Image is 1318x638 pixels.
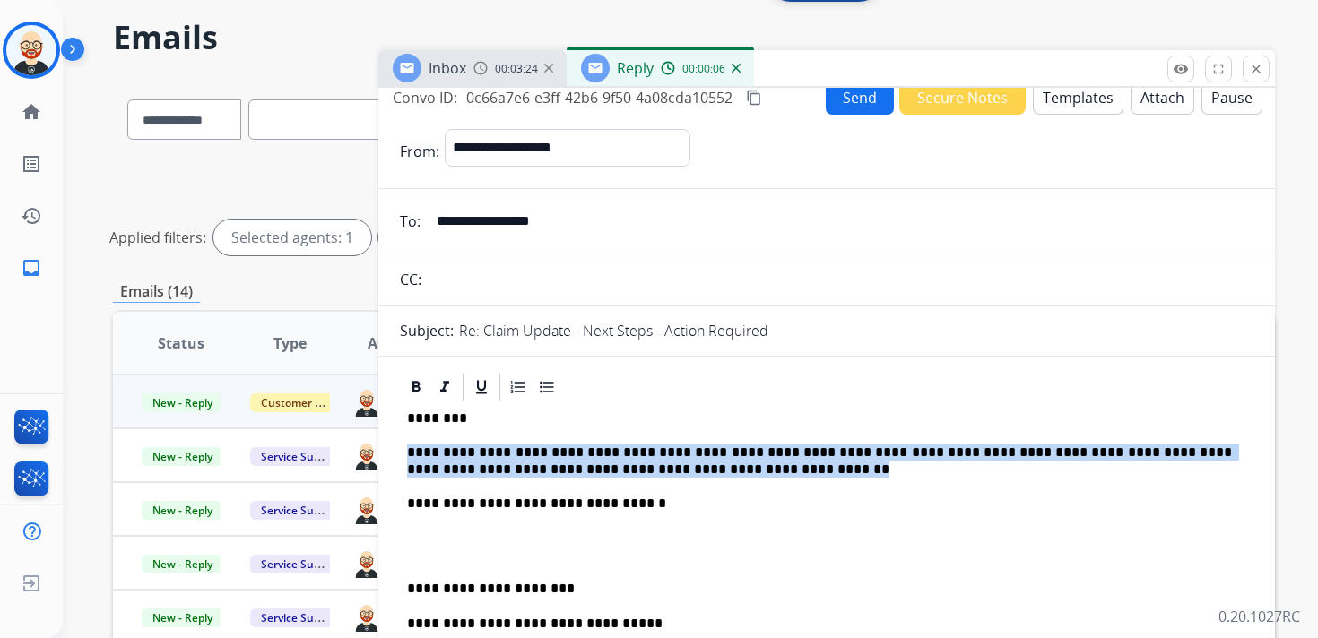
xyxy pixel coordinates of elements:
[1131,80,1194,115] button: Attach
[273,332,307,354] span: Type
[826,80,894,115] button: Send
[899,80,1026,115] button: Secure Notes
[1033,80,1123,115] button: Templates
[1173,61,1189,77] mat-icon: remove_red_eye
[393,87,457,108] p: Convo ID:
[250,393,367,412] span: Customer Support
[113,20,1275,56] h2: Emails
[250,447,352,466] span: Service Support
[352,386,381,417] img: agent-avatar
[368,332,430,354] span: Assignee
[1248,61,1264,77] mat-icon: close
[746,90,762,106] mat-icon: content_copy
[505,374,532,401] div: Ordered List
[158,332,204,354] span: Status
[429,58,466,78] span: Inbox
[400,141,439,162] p: From:
[1210,61,1227,77] mat-icon: fullscreen
[682,62,725,76] span: 00:00:06
[6,25,56,75] img: avatar
[113,280,200,303] p: Emails (14)
[1201,80,1262,115] button: Pause
[459,320,768,341] p: Re: Claim Update - Next Steps - Action Required
[495,62,538,76] span: 00:03:24
[403,374,429,401] div: Bold
[250,608,352,627] span: Service Support
[468,374,495,401] div: Underline
[400,320,454,341] p: Subject:
[431,374,458,401] div: Italic
[352,494,381,524] img: agent-avatar
[142,393,223,412] span: New - Reply
[400,211,421,232] p: To:
[21,257,42,279] mat-icon: inbox
[142,447,223,466] span: New - Reply
[213,220,371,255] div: Selected agents: 1
[250,555,352,573] span: Service Support
[352,601,381,632] img: agent-avatar
[1218,606,1300,627] p: 0.20.1027RC
[352,547,381,578] img: agent-avatar
[352,440,381,470] img: agent-avatar
[250,501,352,520] span: Service Support
[142,555,223,573] span: New - Reply
[142,501,223,520] span: New - Reply
[109,227,206,248] p: Applied filters:
[617,58,654,78] span: Reply
[466,88,733,108] span: 0c66a7e6-e3ff-42b6-9f50-4a08cda10552
[142,608,223,627] span: New - Reply
[21,153,42,175] mat-icon: list_alt
[533,374,560,401] div: Bullet List
[21,205,42,227] mat-icon: history
[400,269,421,290] p: CC:
[21,101,42,123] mat-icon: home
